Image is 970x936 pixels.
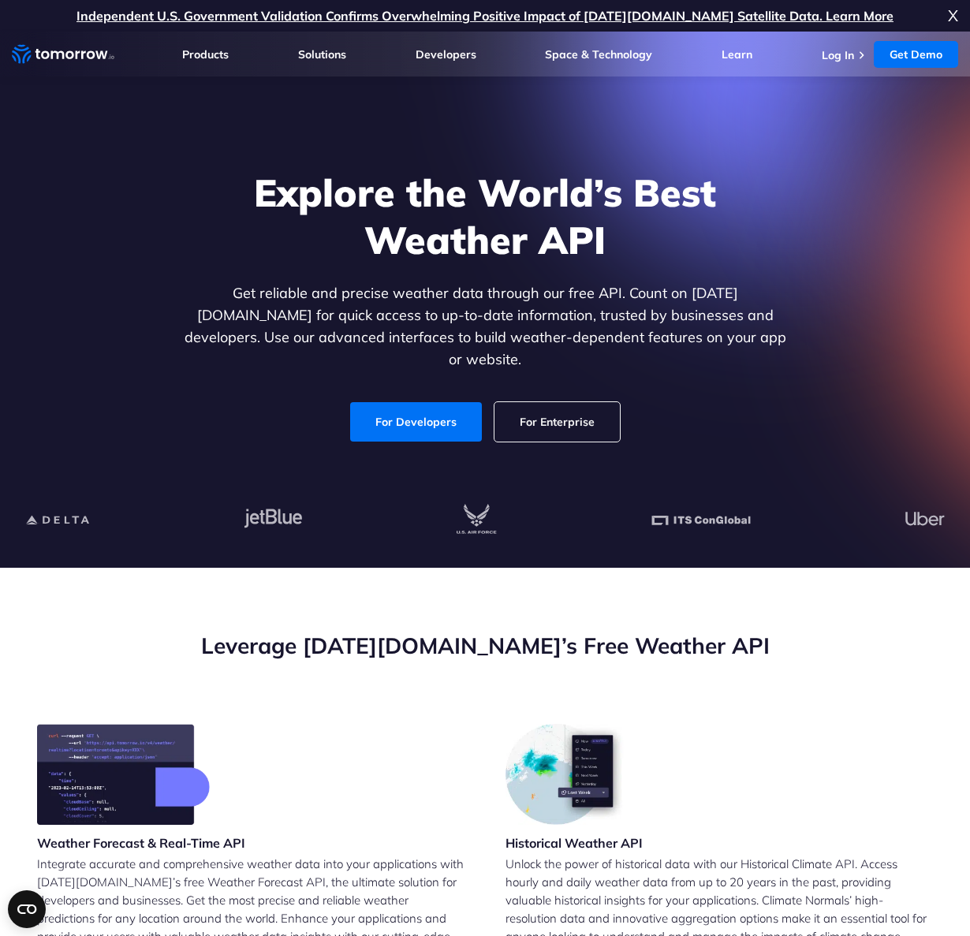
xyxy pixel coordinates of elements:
[545,47,652,62] a: Space & Technology
[76,8,894,24] a: Independent U.S. Government Validation Confirms Overwhelming Positive Impact of [DATE][DOMAIN_NAM...
[181,169,789,263] h1: Explore the World’s Best Weather API
[37,834,245,852] h3: Weather Forecast & Real-Time API
[722,47,752,62] a: Learn
[350,402,482,442] a: For Developers
[37,631,933,661] h2: Leverage [DATE][DOMAIN_NAME]’s Free Weather API
[182,47,229,62] a: Products
[8,890,46,928] button: Open CMP widget
[822,48,854,62] a: Log In
[506,834,643,852] h3: Historical Weather API
[874,41,958,68] a: Get Demo
[12,43,114,66] a: Home link
[416,47,476,62] a: Developers
[181,282,789,371] p: Get reliable and precise weather data through our free API. Count on [DATE][DOMAIN_NAME] for quic...
[494,402,620,442] a: For Enterprise
[298,47,346,62] a: Solutions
